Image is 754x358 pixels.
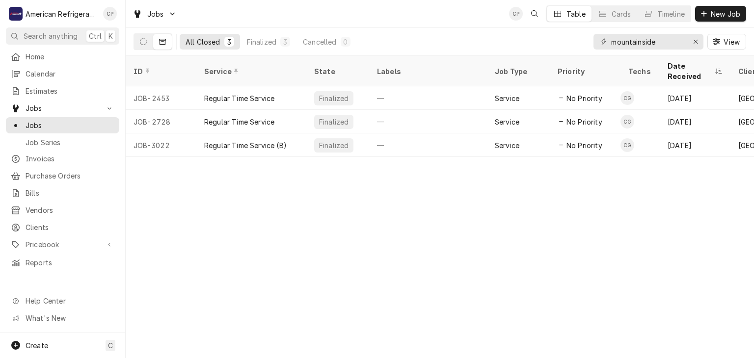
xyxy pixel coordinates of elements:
[566,93,602,103] span: No Priority
[26,86,114,96] span: Estimates
[6,293,119,309] a: Go to Help Center
[26,313,113,323] span: What's New
[668,61,713,81] div: Date Received
[89,31,102,41] span: Ctrl
[709,9,742,19] span: New Job
[26,103,100,113] span: Jobs
[620,115,634,128] div: Carlos Garcia's Avatar
[103,7,117,21] div: CP
[495,66,542,77] div: Job Type
[695,6,746,22] button: New Job
[6,134,119,151] a: Job Series
[26,257,114,268] span: Reports
[495,117,519,127] div: Service
[103,7,117,21] div: Cordel Pyle's Avatar
[660,110,730,133] div: [DATE]
[495,140,519,151] div: Service
[369,86,487,110] div: —
[6,27,119,45] button: Search anythingCtrlK
[566,9,586,19] div: Table
[722,37,742,47] span: View
[6,236,119,253] a: Go to Pricebook
[688,34,703,50] button: Erase input
[26,239,100,250] span: Pricebook
[509,7,523,21] div: Cordel Pyle's Avatar
[6,100,119,116] a: Go to Jobs
[6,185,119,201] a: Bills
[343,37,349,47] div: 0
[558,66,611,77] div: Priority
[26,51,114,62] span: Home
[318,140,350,151] div: Finalized
[24,31,78,41] span: Search anything
[660,86,730,110] div: [DATE]
[620,91,634,105] div: CG
[126,133,196,157] div: JOB-3022
[318,117,350,127] div: Finalized
[6,219,119,235] a: Clients
[6,117,119,133] a: Jobs
[6,255,119,271] a: Reports
[204,93,274,103] div: Regular Time Service
[9,7,23,21] div: American Refrigeration LLC's Avatar
[6,66,119,82] a: Calendar
[26,69,114,79] span: Calendar
[6,49,119,65] a: Home
[26,120,114,130] span: Jobs
[204,140,287,151] div: Regular Time Service (B)
[509,7,523,21] div: CP
[377,66,479,77] div: Labels
[707,34,746,50] button: View
[620,138,634,152] div: Carlos Garcia's Avatar
[247,37,276,47] div: Finalized
[108,31,113,41] span: K
[126,110,196,133] div: JOB-2728
[369,110,487,133] div: —
[660,133,730,157] div: [DATE]
[6,83,119,99] a: Estimates
[611,34,685,50] input: Keyword search
[6,202,119,218] a: Vendors
[620,91,634,105] div: Carlos Garcia's Avatar
[612,9,631,19] div: Cards
[6,168,119,184] a: Purchase Orders
[620,115,634,128] div: CG
[628,66,652,77] div: Techs
[6,151,119,167] a: Invoices
[9,7,23,21] div: A
[204,117,274,127] div: Regular Time Service
[620,138,634,152] div: CG
[126,86,196,110] div: JOB-2453
[26,188,114,198] span: Bills
[26,341,48,350] span: Create
[26,222,114,232] span: Clients
[134,66,187,77] div: ID
[204,66,296,77] div: Service
[566,117,602,127] span: No Priority
[369,133,487,157] div: —
[186,37,220,47] div: All Closed
[318,93,350,103] div: Finalized
[282,37,288,47] div: 3
[6,310,119,326] a: Go to What's New
[314,66,361,77] div: State
[26,153,114,164] span: Invoices
[303,37,336,47] div: Cancelled
[26,296,113,306] span: Help Center
[26,9,98,19] div: American Refrigeration LLC
[129,6,181,22] a: Go to Jobs
[147,9,164,19] span: Jobs
[26,137,114,148] span: Job Series
[26,171,114,181] span: Purchase Orders
[566,140,602,151] span: No Priority
[26,205,114,215] span: Vendors
[527,6,542,22] button: Open search
[226,37,232,47] div: 3
[495,93,519,103] div: Service
[108,340,113,351] span: C
[657,9,685,19] div: Timeline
